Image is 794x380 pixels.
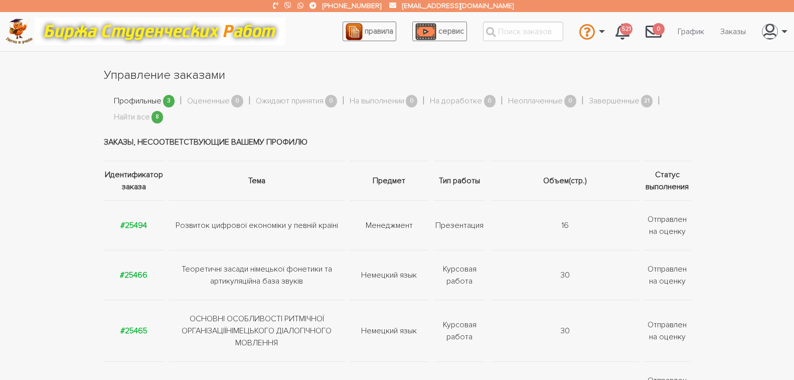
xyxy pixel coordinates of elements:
td: Отправлен на оценку [642,201,690,250]
span: сервис [438,26,464,36]
td: Презентация [431,201,488,250]
a: 0 [638,18,670,45]
td: 16 [488,201,642,250]
td: Менеджмент [347,201,431,250]
td: Теоретичні засади німецької фонетики та артикуляційна база звуків [167,250,347,300]
a: #25494 [120,220,147,230]
span: 521 [620,23,632,36]
td: Немецкий язык [347,250,431,300]
td: Розвиток цифрової економіки у певній країні [167,201,347,250]
a: На выполнении [350,95,404,108]
td: Курсовая работа [431,300,488,362]
td: Заказы, несоответствующие вашему профилю [104,123,691,161]
span: 0 [653,23,665,36]
h1: Управление заказами [104,67,691,84]
a: На доработке [430,95,482,108]
a: Ожидают принятия [256,95,324,108]
span: 0 [406,95,418,107]
span: 0 [231,95,243,107]
a: Найти все [114,111,150,124]
a: #25465 [120,326,147,336]
img: logo-c4363faeb99b52c628a42810ed6dfb4293a56d4e4775eb116515dfe7f33672af.png [6,19,33,44]
a: Заказы [712,22,754,41]
span: 8 [151,111,164,123]
td: ОСНОВНІ ОСОБЛИВОСТІ РИТМІЧНОЇ ОРГАНІЗАЦІЇНІМЕЦЬКОГО ДІАЛОГІЧНОГО МОВЛЕННЯ [167,300,347,362]
th: Объем(стр.) [488,161,642,201]
td: Немецкий язык [347,300,431,362]
span: 0 [484,95,496,107]
a: #25466 [120,270,147,280]
th: Предмет [347,161,431,201]
th: Тема [167,161,347,201]
a: Неоплаченные [508,95,563,108]
a: правила [343,22,396,41]
a: Профильные [114,95,162,108]
td: 30 [488,300,642,362]
img: motto-12e01f5a76059d5f6a28199ef077b1f78e012cfde436ab5cf1d4517935686d32.gif [35,18,285,45]
a: График [670,22,712,41]
a: Оцененные [187,95,230,108]
td: Отправлен на оценку [642,250,690,300]
input: Поиск заказов [483,22,563,41]
td: Отправлен на оценку [642,300,690,362]
img: play_icon-49f7f135c9dc9a03216cfdbccbe1e3994649169d890fb554cedf0eac35a01ba8.png [415,23,436,40]
a: [EMAIL_ADDRESS][DOMAIN_NAME] [402,2,514,10]
a: Завершенные [589,95,640,108]
span: правила [365,26,393,36]
th: Тип работы [431,161,488,201]
a: 521 [607,18,638,45]
span: 21 [641,95,653,107]
img: agreement_icon-feca34a61ba7f3d1581b08bc946b2ec1ccb426f67415f344566775c155b7f62c.png [346,23,363,40]
span: 0 [325,95,337,107]
a: [PHONE_NUMBER] [323,2,381,10]
th: Идентификатор заказа [104,161,167,201]
td: Курсовая работа [431,250,488,300]
td: 30 [488,250,642,300]
span: 0 [564,95,576,107]
a: сервис [412,22,467,41]
th: Статус выполнения [642,161,690,201]
span: 3 [163,95,175,107]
